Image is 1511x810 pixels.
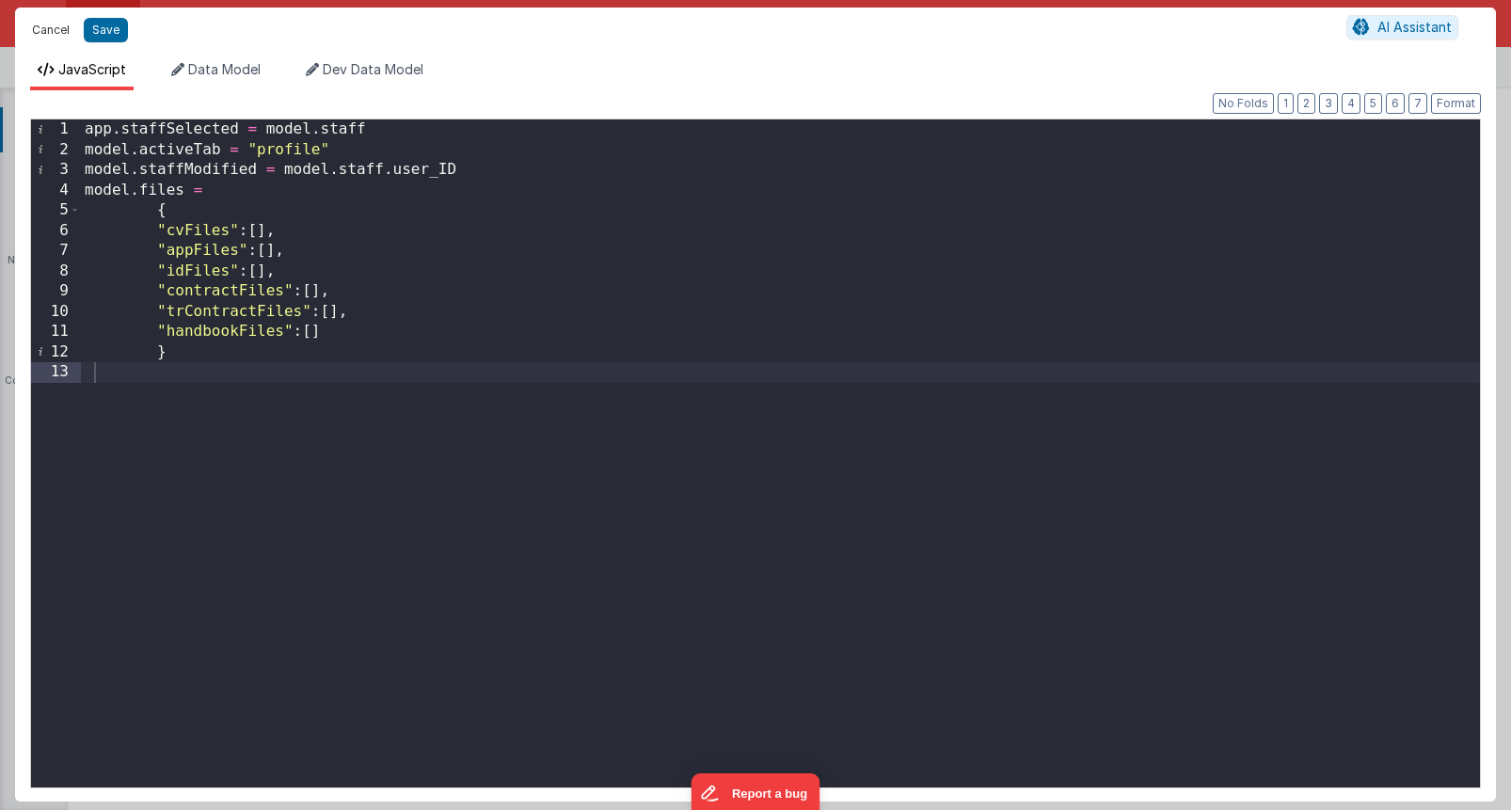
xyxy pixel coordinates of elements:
div: 10 [31,302,81,323]
div: 4 [31,181,81,201]
div: 11 [31,322,81,342]
button: 4 [1342,93,1360,114]
button: AI Assistant [1346,15,1458,40]
button: Cancel [23,17,79,43]
span: Dev Data Model [323,61,423,77]
div: 6 [31,221,81,242]
div: 7 [31,241,81,262]
button: Format [1431,93,1481,114]
button: Save [84,18,128,42]
div: 8 [31,262,81,282]
div: 13 [31,362,81,383]
button: 7 [1408,93,1427,114]
span: AI Assistant [1377,19,1452,35]
div: 2 [31,140,81,161]
button: No Folds [1213,93,1274,114]
button: 6 [1386,93,1405,114]
button: 1 [1278,93,1294,114]
span: Data Model [188,61,261,77]
div: 1 [31,119,81,140]
div: 12 [31,342,81,363]
button: 3 [1319,93,1338,114]
button: 5 [1364,93,1382,114]
button: 2 [1297,93,1315,114]
div: 5 [31,200,81,221]
span: JavaScript [58,61,126,77]
div: 9 [31,281,81,302]
div: 3 [31,160,81,181]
